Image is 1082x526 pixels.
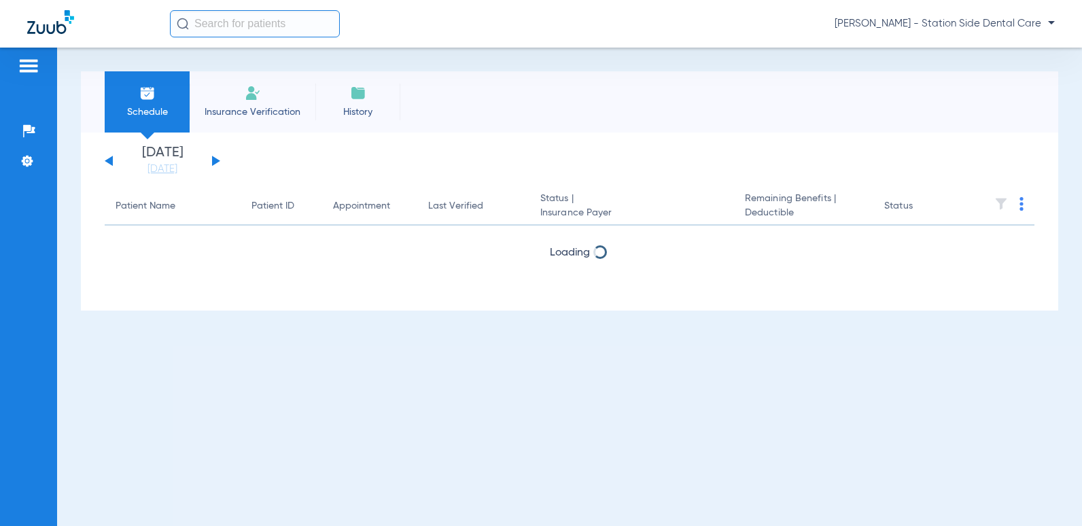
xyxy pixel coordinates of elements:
img: Zuub Logo [27,10,74,34]
a: [DATE] [122,162,203,176]
span: History [326,105,390,119]
div: Patient Name [116,199,175,213]
th: Status [873,188,965,226]
div: Appointment [333,199,390,213]
img: Manual Insurance Verification [245,85,261,101]
span: Schedule [115,105,179,119]
img: Search Icon [177,18,189,30]
span: Insurance Verification [200,105,305,119]
span: [PERSON_NAME] - Station Side Dental Care [835,17,1055,31]
div: Patient ID [251,199,311,213]
img: Schedule [139,85,156,101]
img: History [350,85,366,101]
div: Last Verified [428,199,483,213]
span: Loading [550,247,590,258]
span: Insurance Payer [540,206,723,220]
img: hamburger-icon [18,58,39,74]
th: Remaining Benefits | [734,188,873,226]
div: Appointment [333,199,406,213]
div: Last Verified [428,199,519,213]
div: Patient Name [116,199,230,213]
input: Search for patients [170,10,340,37]
th: Status | [529,188,734,226]
li: [DATE] [122,146,203,176]
img: group-dot-blue.svg [1019,197,1024,211]
img: filter.svg [994,197,1008,211]
span: Deductible [745,206,862,220]
div: Patient ID [251,199,294,213]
